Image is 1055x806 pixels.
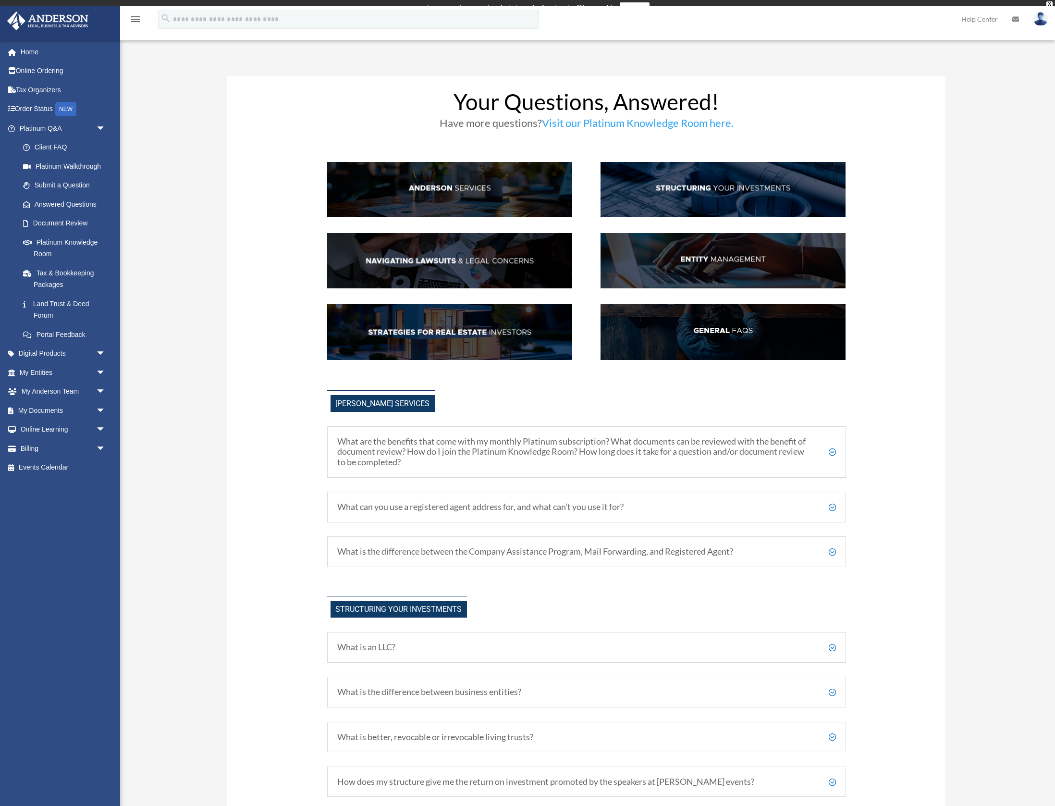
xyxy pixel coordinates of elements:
span: [PERSON_NAME] Services [331,395,435,412]
a: Online Learningarrow_drop_down [7,420,120,439]
div: close [1046,1,1053,7]
a: Tax Organizers [7,80,120,99]
img: StratsRE_hdr [327,304,572,360]
img: User Pic [1033,12,1048,26]
h1: Your Questions, Answered! [327,91,846,118]
a: Digital Productsarrow_drop_down [7,344,120,363]
a: Document Review [13,214,120,233]
span: arrow_drop_down [96,363,115,383]
span: arrow_drop_down [96,401,115,421]
img: EntManag_hdr [601,233,846,289]
img: Anderson Advisors Platinum Portal [4,12,91,30]
span: arrow_drop_down [96,420,115,440]
img: AndServ_hdr [327,162,572,218]
h5: What are the benefits that come with my monthly Platinum subscription? What documents can be revi... [337,436,836,468]
h5: What is the difference between business entities? [337,687,836,697]
span: arrow_drop_down [96,119,115,138]
span: arrow_drop_down [96,344,115,364]
a: My Anderson Teamarrow_drop_down [7,382,120,401]
h5: What is an LLC? [337,642,836,653]
h3: Have more questions? [327,118,846,133]
a: survey [620,2,650,14]
a: Answered Questions [13,195,120,214]
img: StructInv_hdr [601,162,846,218]
a: Visit our Platinum Knowledge Room here. [542,116,734,134]
span: arrow_drop_down [96,382,115,402]
a: menu [130,17,141,25]
h5: What can you use a registered agent address for, and what can’t you use it for? [337,502,836,512]
h5: What is the difference between the Company Assistance Program, Mail Forwarding, and Registered Ag... [337,546,836,557]
a: Platinum Knowledge Room [13,233,120,263]
a: Order StatusNEW [7,99,120,119]
a: Submit a Question [13,176,120,195]
a: Platinum Walkthrough [13,157,120,176]
h5: How does my structure give me the return on investment promoted by the speakers at [PERSON_NAME] ... [337,777,836,787]
a: My Entitiesarrow_drop_down [7,363,120,382]
h5: What is better, revocable or irrevocable living trusts? [337,732,836,743]
img: GenFAQ_hdr [601,304,846,360]
a: Client FAQ [13,138,115,157]
a: Home [7,42,120,62]
a: Online Ordering [7,62,120,81]
i: menu [130,13,141,25]
i: search [160,13,171,24]
span: arrow_drop_down [96,439,115,459]
a: My Documentsarrow_drop_down [7,401,120,420]
a: Platinum Q&Aarrow_drop_down [7,119,120,138]
a: Events Calendar [7,458,120,477]
div: Get a chance to win 6 months of Platinum for free just by filling out this [405,2,615,14]
img: NavLaw_hdr [327,233,572,289]
div: NEW [55,102,76,116]
a: Land Trust & Deed Forum [13,294,120,325]
a: Portal Feedback [13,325,120,344]
a: Billingarrow_drop_down [7,439,120,458]
span: Structuring Your investments [331,601,467,618]
a: Tax & Bookkeeping Packages [13,263,120,294]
